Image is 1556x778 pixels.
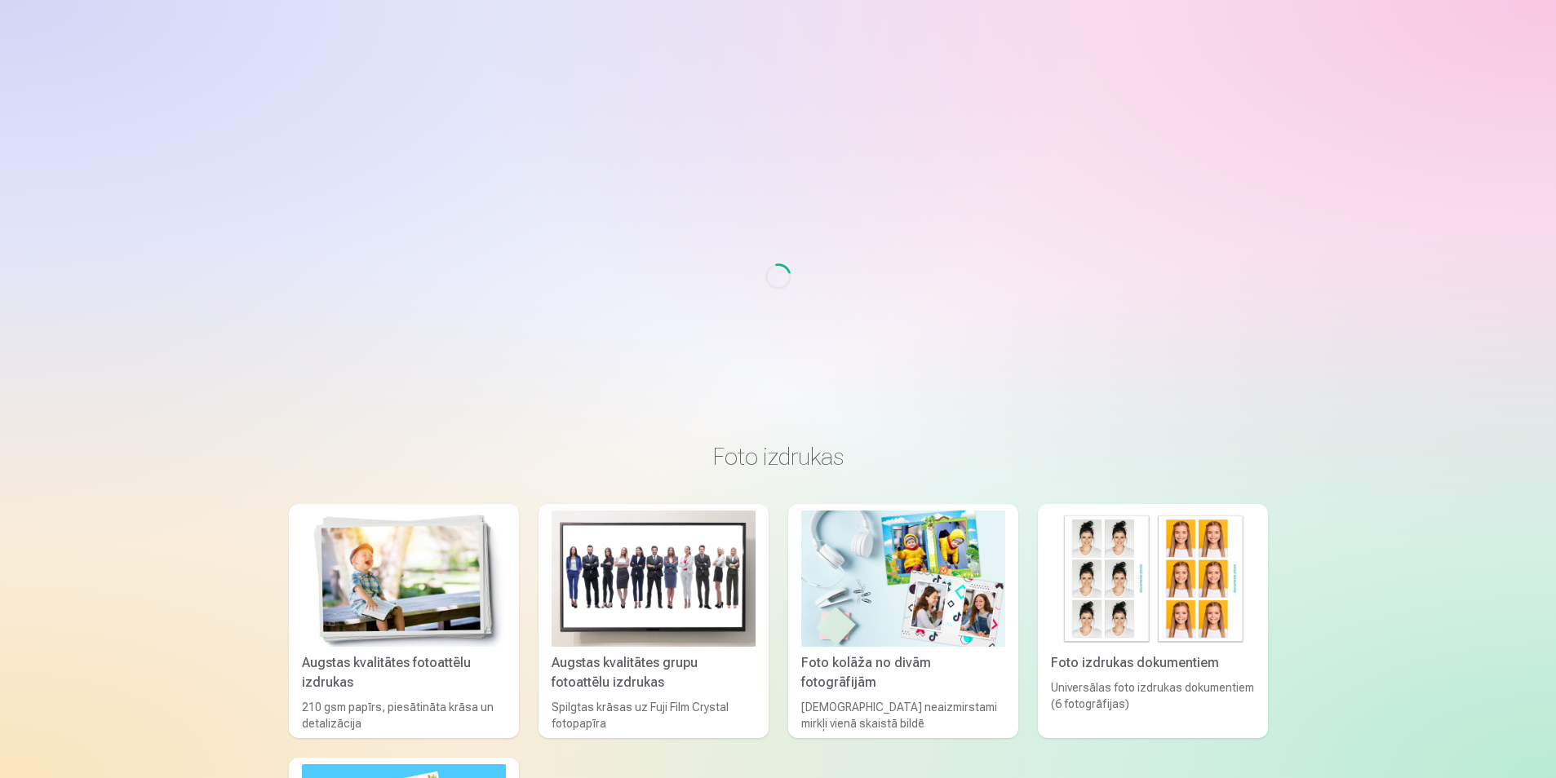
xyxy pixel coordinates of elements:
img: Foto izdrukas dokumentiem [1051,511,1255,647]
div: Spilgtas krāsas uz Fuji Film Crystal fotopapīra [545,699,762,732]
a: Augstas kvalitātes fotoattēlu izdrukasAugstas kvalitātes fotoattēlu izdrukas210 gsm papīrs, piesā... [289,504,519,738]
div: Foto kolāža no divām fotogrāfijām [795,653,1012,692]
h3: Foto izdrukas [302,442,1255,471]
div: Augstas kvalitātes grupu fotoattēlu izdrukas [545,653,762,692]
div: Augstas kvalitātes fotoattēlu izdrukas [295,653,512,692]
div: Foto izdrukas dokumentiem [1044,653,1261,673]
a: Foto izdrukas dokumentiemFoto izdrukas dokumentiemUniversālas foto izdrukas dokumentiem (6 fotogr... [1038,504,1268,738]
a: Foto kolāža no divām fotogrāfijāmFoto kolāža no divām fotogrāfijām[DEMOGRAPHIC_DATA] neaizmirstam... [788,504,1018,738]
img: Augstas kvalitātes grupu fotoattēlu izdrukas [552,511,756,647]
div: Universālas foto izdrukas dokumentiem (6 fotogrāfijas) [1044,679,1261,732]
a: Augstas kvalitātes grupu fotoattēlu izdrukasAugstas kvalitātes grupu fotoattēlu izdrukasSpilgtas ... [539,504,769,738]
div: 210 gsm papīrs, piesātināta krāsa un detalizācija [295,699,512,732]
img: Foto kolāža no divām fotogrāfijām [801,511,1005,647]
img: Augstas kvalitātes fotoattēlu izdrukas [302,511,506,647]
div: [DEMOGRAPHIC_DATA] neaizmirstami mirkļi vienā skaistā bildē [795,699,1012,732]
